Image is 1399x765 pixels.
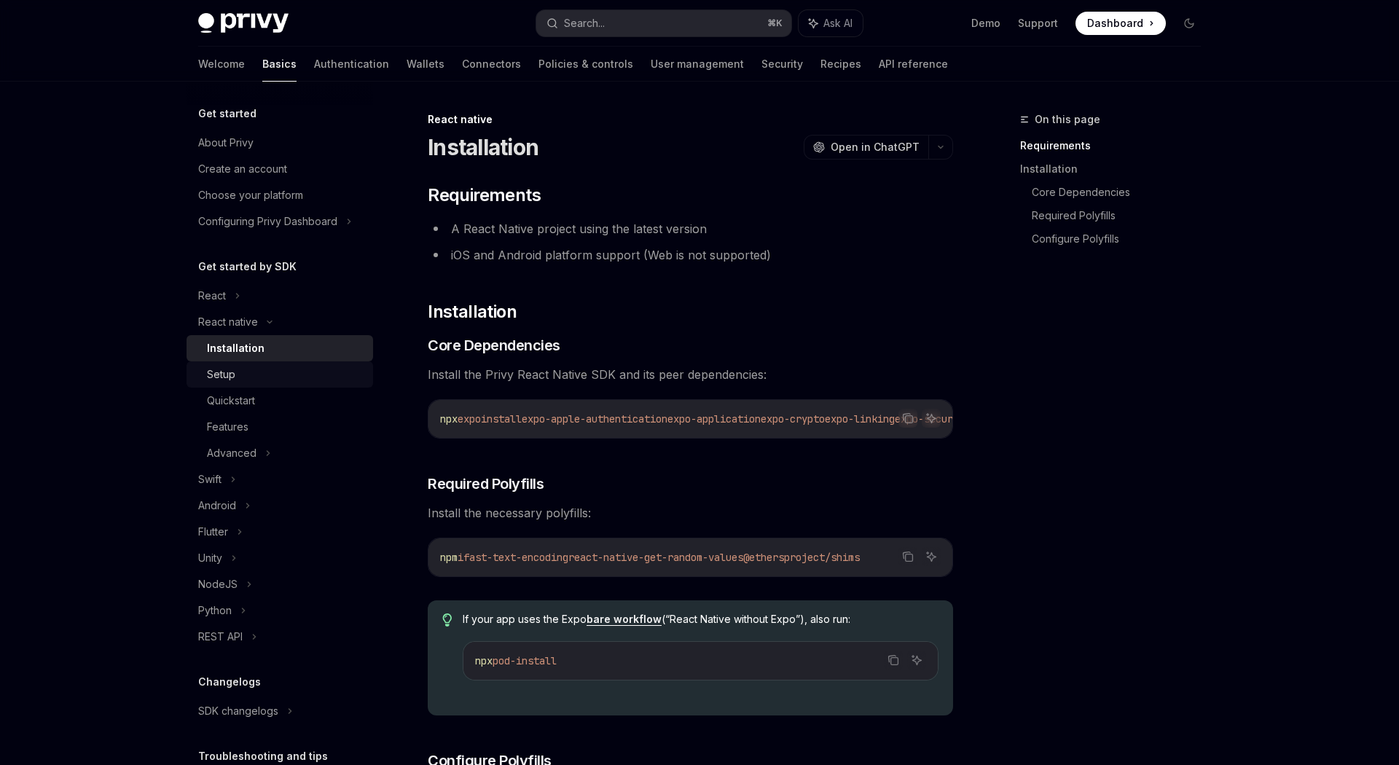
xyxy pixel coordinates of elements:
a: Support [1018,16,1058,31]
a: Demo [971,16,1000,31]
a: Features [187,414,373,440]
a: API reference [879,47,948,82]
div: Advanced [207,444,256,462]
div: Quickstart [207,392,255,409]
a: Installation [187,335,373,361]
span: On this page [1035,111,1100,128]
div: Setup [207,366,235,383]
span: Installation [428,300,517,323]
div: Configuring Privy Dashboard [198,213,337,230]
div: NodeJS [198,576,238,593]
span: Ask AI [823,16,853,31]
div: Python [198,602,232,619]
button: Ask AI [922,409,941,428]
a: Choose your platform [187,182,373,208]
a: User management [651,47,744,82]
h5: Changelogs [198,673,261,691]
button: Toggle dark mode [1177,12,1201,35]
span: ⌘ K [767,17,783,29]
a: About Privy [187,130,373,156]
button: Copy the contents from the code block [898,547,917,566]
button: Ask AI [799,10,863,36]
svg: Tip [442,613,452,627]
span: install [481,412,522,425]
span: expo [458,412,481,425]
span: Dashboard [1087,16,1143,31]
span: fast-text-encoding [463,551,568,564]
div: Flutter [198,523,228,541]
button: Copy the contents from the code block [898,409,917,428]
span: pod-install [493,654,557,667]
a: Policies & controls [538,47,633,82]
li: iOS and Android platform support (Web is not supported) [428,245,953,265]
div: Search... [564,15,605,32]
span: Core Dependencies [428,335,560,356]
span: npx [475,654,493,667]
div: About Privy [198,134,254,152]
a: Recipes [820,47,861,82]
span: expo-application [667,412,761,425]
div: Swift [198,471,222,488]
a: Installation [1020,157,1212,181]
span: npm [440,551,458,564]
div: React [198,287,226,305]
a: bare workflow [587,613,662,626]
h5: Troubleshooting and tips [198,748,328,765]
span: expo-linking [825,412,895,425]
a: Security [761,47,803,82]
div: Unity [198,549,222,567]
span: Required Polyfills [428,474,544,494]
div: Android [198,497,236,514]
button: Ask AI [907,651,926,670]
button: Open in ChatGPT [804,135,928,160]
li: A React Native project using the latest version [428,219,953,239]
h5: Get started by SDK [198,258,297,275]
img: dark logo [198,13,289,34]
span: react-native-get-random-values [568,551,743,564]
span: Install the Privy React Native SDK and its peer dependencies: [428,364,953,385]
span: If your app uses the Expo (“React Native without Expo”), also run: [463,612,938,627]
span: Open in ChatGPT [831,140,920,154]
div: Features [207,418,248,436]
button: Search...⌘K [536,10,791,36]
a: Basics [262,47,297,82]
div: Create an account [198,160,287,178]
a: Connectors [462,47,521,82]
span: npx [440,412,458,425]
a: Core Dependencies [1032,181,1212,204]
a: Dashboard [1075,12,1166,35]
button: Ask AI [922,547,941,566]
a: Requirements [1020,134,1212,157]
span: Requirements [428,184,541,207]
div: Installation [207,340,264,357]
span: i [458,551,463,564]
span: @ethersproject/shims [743,551,860,564]
a: Required Polyfills [1032,204,1212,227]
a: Setup [187,361,373,388]
a: Wallets [407,47,444,82]
a: Configure Polyfills [1032,227,1212,251]
h1: Installation [428,134,538,160]
h5: Get started [198,105,256,122]
div: Choose your platform [198,187,303,204]
a: Create an account [187,156,373,182]
a: Authentication [314,47,389,82]
div: React native [198,313,258,331]
span: Install the necessary polyfills: [428,503,953,523]
div: SDK changelogs [198,702,278,720]
a: Welcome [198,47,245,82]
div: React native [428,112,953,127]
span: expo-secure-store [895,412,994,425]
a: Quickstart [187,388,373,414]
span: expo-apple-authentication [522,412,667,425]
button: Copy the contents from the code block [884,651,903,670]
div: REST API [198,628,243,646]
span: expo-crypto [761,412,825,425]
